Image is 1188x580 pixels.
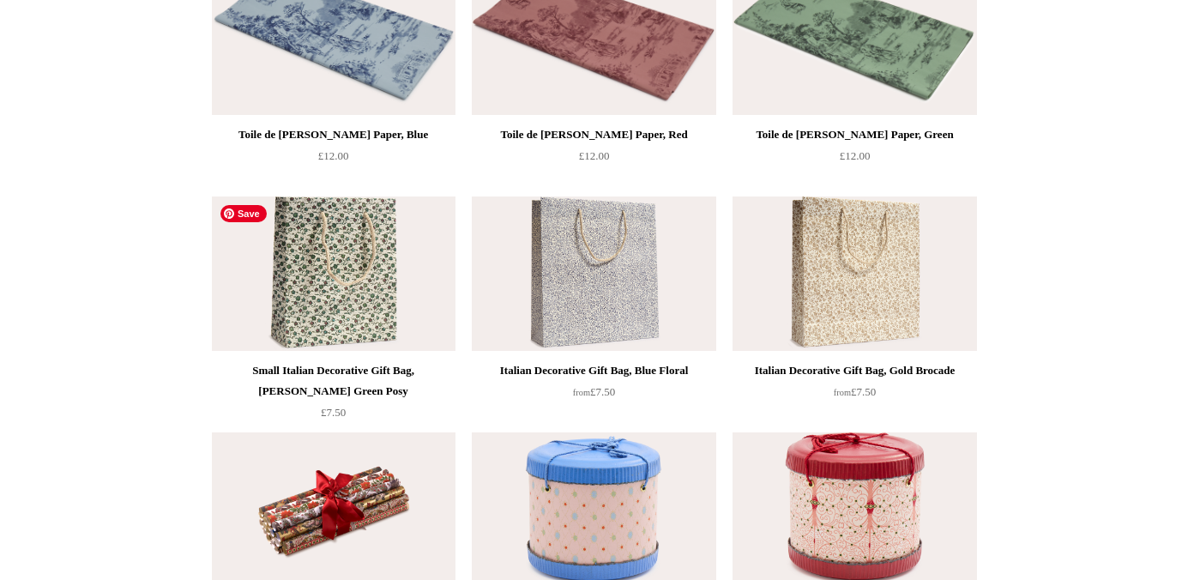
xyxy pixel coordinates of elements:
[737,360,972,381] div: Italian Decorative Gift Bag, Gold Brocade
[737,124,972,145] div: Toile de [PERSON_NAME] Paper, Green
[216,360,451,402] div: Small Italian Decorative Gift Bag, [PERSON_NAME] Green Posy
[212,360,455,431] a: Small Italian Decorative Gift Bag, [PERSON_NAME] Green Posy £7.50
[212,196,455,351] a: Small Italian Decorative Gift Bag, Remondini Green Posy Small Italian Decorative Gift Bag, Remond...
[573,385,615,398] span: £7.50
[733,196,976,351] a: Italian Decorative Gift Bag, Gold Brocade Italian Decorative Gift Bag, Gold Brocade
[472,196,715,351] img: Italian Decorative Gift Bag, Blue Floral
[476,124,711,145] div: Toile de [PERSON_NAME] Paper, Red
[472,360,715,431] a: Italian Decorative Gift Bag, Blue Floral from£7.50
[318,149,349,162] span: £12.00
[834,385,876,398] span: £7.50
[733,124,976,195] a: Toile de [PERSON_NAME] Paper, Green £12.00
[573,388,590,397] span: from
[476,360,711,381] div: Italian Decorative Gift Bag, Blue Floral
[733,360,976,431] a: Italian Decorative Gift Bag, Gold Brocade from£7.50
[472,124,715,195] a: Toile de [PERSON_NAME] Paper, Red £12.00
[321,406,346,419] span: £7.50
[840,149,871,162] span: £12.00
[220,205,267,222] span: Save
[579,149,610,162] span: £12.00
[472,196,715,351] a: Italian Decorative Gift Bag, Blue Floral Italian Decorative Gift Bag, Blue Floral
[216,124,451,145] div: Toile de [PERSON_NAME] Paper, Blue
[212,196,455,351] img: Small Italian Decorative Gift Bag, Remondini Green Posy
[733,196,976,351] img: Italian Decorative Gift Bag, Gold Brocade
[212,124,455,195] a: Toile de [PERSON_NAME] Paper, Blue £12.00
[834,388,851,397] span: from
